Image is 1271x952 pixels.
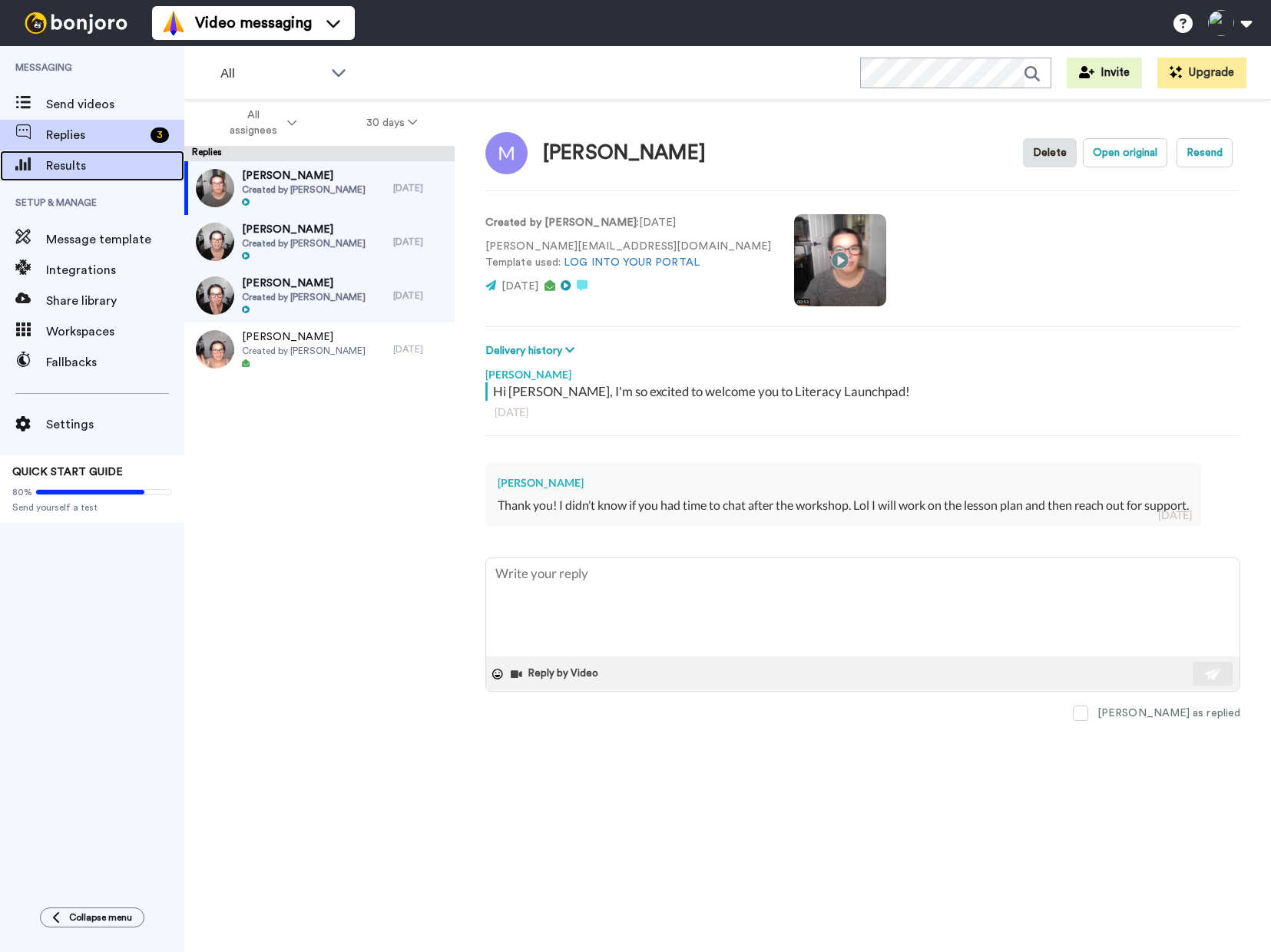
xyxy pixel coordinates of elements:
[485,132,528,174] img: Image of Maria
[12,486,32,498] span: 80%
[151,127,169,143] div: 3
[46,261,184,279] span: Integrations
[46,353,184,372] span: Fallbacks
[195,12,312,34] span: Video messaging
[1097,706,1240,721] div: [PERSON_NAME] as replied
[493,382,1236,401] div: Hi [PERSON_NAME], I'm so excited to welcome you to Literacy Launchpad!
[184,269,455,322] a: [PERSON_NAME]Created by [PERSON_NAME][DATE]
[196,223,234,261] img: 5ed3d6d6-7ebd-4a3e-8885-5a987cdcf783-thumb.jpg
[393,236,447,248] div: [DATE]
[485,217,637,228] strong: Created by [PERSON_NAME]
[184,146,455,161] div: Replies
[184,161,455,215] a: [PERSON_NAME]Created by [PERSON_NAME][DATE]
[46,95,184,114] span: Send videos
[18,12,134,34] img: bj-logo-header-white.svg
[242,183,366,196] span: Created by [PERSON_NAME]
[509,663,603,686] button: Reply by Video
[184,215,455,269] a: [PERSON_NAME]Created by [PERSON_NAME][DATE]
[485,215,771,231] p: : [DATE]
[46,126,144,144] span: Replies
[498,497,1189,514] div: Thank you! I didn’t know if you had time to chat after the workshop. Lol I will work on the lesso...
[242,291,366,303] span: Created by [PERSON_NAME]
[46,230,184,249] span: Message template
[196,276,234,315] img: 7b064b66-a950-434e-9bff-8098e86296cd-thumb.jpg
[1083,138,1167,167] button: Open original
[393,182,447,194] div: [DATE]
[495,405,1231,420] div: [DATE]
[46,322,184,341] span: Workspaces
[393,343,447,355] div: [DATE]
[40,907,144,927] button: Collapse menu
[332,109,452,137] button: 30 days
[501,281,538,292] span: [DATE]
[222,107,284,138] span: All assignees
[46,292,184,310] span: Share library
[220,64,323,83] span: All
[161,11,186,35] img: vm-color.svg
[393,289,447,302] div: [DATE]
[242,276,366,291] span: [PERSON_NAME]
[187,101,332,144] button: All assignees
[242,345,366,357] span: Created by [PERSON_NAME]
[498,475,1189,491] div: [PERSON_NAME]
[196,169,234,207] img: 62cab5fe-ee75-4b69-8b01-36539c5e4480-thumb.jpg
[46,415,184,434] span: Settings
[184,322,455,376] a: [PERSON_NAME]Created by [PERSON_NAME][DATE]
[69,911,132,924] span: Collapse menu
[1158,507,1192,523] div: [DATE]
[1177,138,1233,167] button: Resend
[242,168,366,183] span: [PERSON_NAME]
[1067,58,1142,88] button: Invite
[242,329,366,345] span: [PERSON_NAME]
[485,359,1240,382] div: [PERSON_NAME]
[12,467,123,478] span: QUICK START GUIDE
[12,501,172,514] span: Send yourself a test
[242,237,366,250] span: Created by [PERSON_NAME]
[242,222,366,237] span: [PERSON_NAME]
[46,157,184,175] span: Results
[543,142,706,164] div: [PERSON_NAME]
[485,239,771,271] p: [PERSON_NAME][EMAIL_ADDRESS][DOMAIN_NAME] Template used:
[564,257,700,268] a: LOG INTO YOUR PORTAL
[1023,138,1077,167] button: Delete
[485,342,579,359] button: Delivery history
[196,330,234,369] img: 8566d9f4-a01b-43d2-b302-508c45e5bf58-thumb.jpg
[1205,668,1222,680] img: send-white.svg
[1157,58,1246,88] button: Upgrade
